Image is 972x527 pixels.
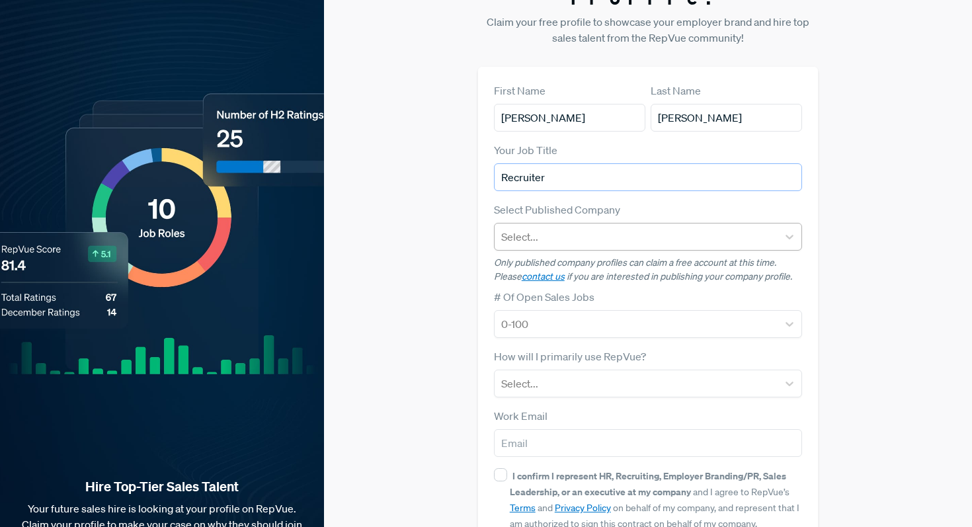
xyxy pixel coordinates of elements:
[494,83,546,99] label: First Name
[651,104,802,132] input: Last Name
[494,429,803,457] input: Email
[555,502,611,514] a: Privacy Policy
[494,256,803,284] p: Only published company profiles can claim a free account at this time. Please if you are interest...
[494,163,803,191] input: Title
[510,469,786,498] strong: I confirm I represent HR, Recruiting, Employer Branding/PR, Sales Leadership, or an executive at ...
[494,202,620,218] label: Select Published Company
[494,142,557,158] label: Your Job Title
[494,104,645,132] input: First Name
[494,289,594,305] label: # Of Open Sales Jobs
[510,502,536,514] a: Terms
[522,270,565,282] a: contact us
[494,408,547,424] label: Work Email
[494,348,646,364] label: How will I primarily use RepVue?
[651,83,701,99] label: Last Name
[478,14,819,46] p: Claim your free profile to showcase your employer brand and hire top sales talent from the RepVue...
[21,478,303,495] strong: Hire Top-Tier Sales Talent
